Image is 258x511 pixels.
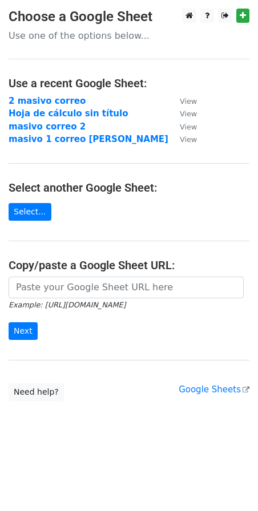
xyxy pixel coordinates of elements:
input: Next [9,322,38,340]
small: View [180,123,197,131]
a: View [168,108,197,119]
small: View [180,135,197,144]
h4: Select another Google Sheet: [9,181,249,194]
h4: Use a recent Google Sheet: [9,76,249,90]
a: View [168,96,197,106]
small: Example: [URL][DOMAIN_NAME] [9,301,126,309]
small: View [180,97,197,106]
a: View [168,121,197,132]
a: masivo correo 2 [9,121,86,132]
a: Hoja de cálculo sin título [9,108,128,119]
a: Google Sheets [179,384,249,395]
p: Use one of the options below... [9,30,249,42]
h4: Copy/paste a Google Sheet URL: [9,258,249,272]
small: View [180,109,197,118]
input: Paste your Google Sheet URL here [9,277,244,298]
h3: Choose a Google Sheet [9,9,249,25]
a: Select... [9,203,51,221]
a: Need help? [9,383,64,401]
a: masivo 1 correo [PERSON_NAME] [9,134,168,144]
a: 2 masivo correo [9,96,86,106]
a: View [168,134,197,144]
